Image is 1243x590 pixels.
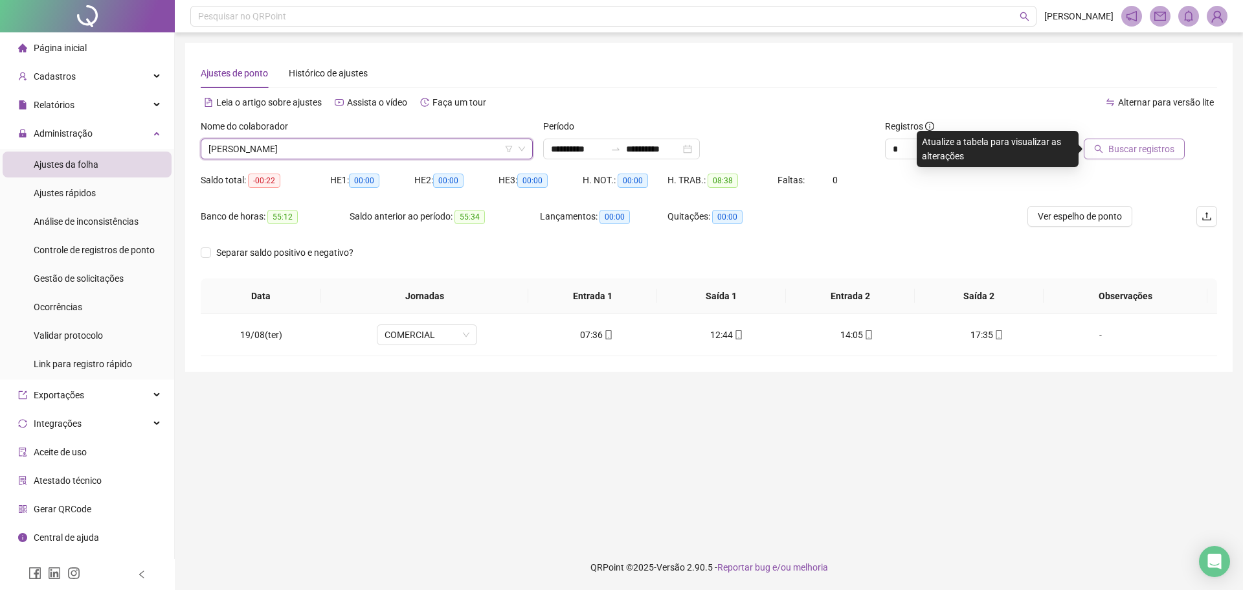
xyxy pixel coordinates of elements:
[517,174,548,188] span: 00:00
[1199,546,1230,577] div: Open Intercom Messenger
[1094,144,1103,153] span: search
[917,131,1079,167] div: Atualize a tabela para visualizar as alterações
[201,173,330,188] div: Saldo total:
[137,570,146,579] span: left
[201,119,297,133] label: Nome do colaborador
[454,210,485,224] span: 55:34
[248,174,280,188] span: -00:22
[350,209,540,224] div: Saldo anterior ao período:
[18,505,27,514] span: qrcode
[18,72,27,81] span: user-add
[802,328,912,342] div: 14:05
[18,129,27,138] span: lock
[34,418,82,429] span: Integrações
[34,390,84,400] span: Exportações
[432,97,486,108] span: Faça um tour
[1202,211,1212,221] span: upload
[1044,9,1114,23] span: [PERSON_NAME]
[708,174,738,188] span: 08:38
[518,145,526,153] span: down
[1118,97,1214,108] span: Alternar para versão lite
[385,325,469,345] span: COMERCIAL
[34,532,99,543] span: Central de ajuda
[712,210,743,224] span: 00:00
[543,119,583,133] label: Período
[34,100,74,110] span: Relatórios
[667,209,794,224] div: Quitações:
[583,173,667,188] div: H. NOT.:
[993,330,1003,339] span: mobile
[672,328,781,342] div: 12:44
[1183,10,1194,22] span: bell
[599,210,630,224] span: 00:00
[34,273,124,284] span: Gestão de solicitações
[1154,10,1166,22] span: mail
[1084,139,1185,159] button: Buscar registros
[208,139,525,159] span: RONALDO NASCIMENTO
[34,447,87,457] span: Aceite de uso
[540,209,667,224] div: Lançamentos:
[34,159,98,170] span: Ajustes da folha
[216,97,322,108] span: Leia o artigo sobre ajustes
[932,328,1042,342] div: 17:35
[657,278,786,314] th: Saída 1
[786,278,915,314] th: Entrada 2
[1062,328,1139,342] div: -
[204,98,213,107] span: file-text
[211,245,359,260] span: Separar saldo positivo e negativo?
[201,209,350,224] div: Banco de horas:
[1020,12,1029,21] span: search
[1126,10,1137,22] span: notification
[18,43,27,52] span: home
[656,562,685,573] span: Versão
[34,188,96,198] span: Ajustes rápidos
[733,330,743,339] span: mobile
[67,567,80,580] span: instagram
[34,302,82,312] span: Ocorrências
[833,175,838,185] span: 0
[201,68,268,78] span: Ajustes de ponto
[1054,289,1197,303] span: Observações
[603,330,613,339] span: mobile
[267,210,298,224] span: 55:12
[34,71,76,82] span: Cadastros
[289,68,368,78] span: Histórico de ajustes
[433,174,464,188] span: 00:00
[34,128,93,139] span: Administração
[34,475,102,486] span: Atestado técnico
[321,278,528,314] th: Jornadas
[48,567,61,580] span: linkedin
[18,391,27,400] span: export
[34,504,91,514] span: Gerar QRCode
[1044,278,1207,314] th: Observações
[915,278,1044,314] th: Saída 2
[925,122,934,131] span: info-circle
[414,173,498,188] div: HE 2:
[420,98,429,107] span: history
[863,330,873,339] span: mobile
[330,173,414,188] div: HE 1:
[885,119,934,133] span: Registros
[347,97,407,108] span: Assista o vídeo
[240,330,282,340] span: 19/08(ter)
[18,448,27,457] span: audit
[618,174,648,188] span: 00:00
[1207,6,1227,26] img: 80778
[34,359,132,369] span: Link para registro rápido
[18,419,27,428] span: sync
[335,98,344,107] span: youtube
[528,278,657,314] th: Entrada 1
[1106,98,1115,107] span: swap
[28,567,41,580] span: facebook
[18,533,27,542] span: info-circle
[778,175,807,185] span: Faltas:
[542,328,651,342] div: 07:36
[498,173,583,188] div: HE 3:
[34,330,103,341] span: Validar protocolo
[1027,206,1132,227] button: Ver espelho de ponto
[610,144,621,154] span: swap-right
[1038,209,1122,223] span: Ver espelho de ponto
[34,216,139,227] span: Análise de inconsistências
[610,144,621,154] span: to
[18,100,27,109] span: file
